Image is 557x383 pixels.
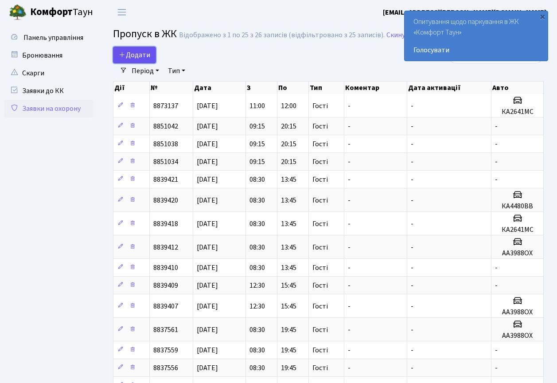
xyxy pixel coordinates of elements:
span: - [348,301,351,311]
div: Відображено з 1 по 25 з 26 записів (відфільтровано з 25 записів). [179,31,385,39]
a: Голосувати [413,45,539,55]
th: З [246,82,277,94]
span: 8839421 [153,175,178,184]
span: Гості [312,123,328,130]
a: Скарги [4,64,93,82]
span: 8851034 [153,157,178,167]
span: - [411,175,413,184]
span: 20:15 [281,157,296,167]
span: 11:00 [249,101,265,111]
span: 13:45 [281,263,296,273]
span: Пропуск в ЖК [113,26,177,42]
span: Гості [312,303,328,310]
span: Гості [312,326,328,333]
span: [DATE] [197,363,218,373]
span: 13:45 [281,242,296,252]
span: - [495,157,498,167]
a: Скинути [386,31,413,39]
h5: АА3988ОХ [495,332,540,340]
h5: КА2641МС [495,226,540,234]
span: 09:15 [249,121,265,131]
span: - [495,345,498,355]
h5: КА4480ВВ [495,202,540,211]
a: Бронювання [4,47,93,64]
span: 08:30 [249,325,265,335]
span: - [411,263,413,273]
span: 13:45 [281,219,296,229]
span: [DATE] [197,263,218,273]
span: - [411,195,413,205]
div: × [538,12,547,21]
span: [DATE] [197,157,218,167]
span: 19:45 [281,325,296,335]
a: Тип [164,63,189,78]
span: Гості [312,364,328,371]
span: - [495,363,498,373]
span: [DATE] [197,101,218,111]
span: - [348,242,351,252]
span: Гості [312,176,328,183]
span: 13:45 [281,175,296,184]
a: Заявки на охорону [4,100,93,117]
span: [DATE] [197,301,218,311]
span: 20:15 [281,139,296,149]
span: 08:30 [249,363,265,373]
span: Гості [312,141,328,148]
button: Переключити навігацію [111,5,133,20]
img: logo.png [9,4,27,21]
b: Комфорт [30,5,73,19]
span: 8839418 [153,219,178,229]
span: 8837561 [153,325,178,335]
h5: АА3988ОХ [495,249,540,258]
span: 8839412 [153,242,178,252]
span: - [411,139,413,149]
th: Дата [193,82,246,94]
span: [DATE] [197,345,218,355]
span: - [411,345,413,355]
span: - [411,219,413,229]
th: Авто [491,82,544,94]
span: - [411,242,413,252]
th: По [277,82,309,94]
span: - [348,325,351,335]
span: - [348,263,351,273]
span: 19:45 [281,363,296,373]
span: 08:30 [249,345,265,355]
th: № [150,82,193,94]
span: - [411,363,413,373]
span: [DATE] [197,242,218,252]
span: - [411,325,413,335]
span: - [348,219,351,229]
span: Гості [312,282,328,289]
a: Додати [113,47,156,63]
span: Додати [119,50,150,60]
span: 8839410 [153,263,178,273]
span: Гості [312,264,328,271]
span: Таун [30,5,93,20]
span: 09:15 [249,157,265,167]
a: Заявки до КК [4,82,93,100]
b: [EMAIL_ADDRESS][PERSON_NAME][DOMAIN_NAME] [383,8,546,17]
span: 19:45 [281,345,296,355]
span: [DATE] [197,139,218,149]
span: - [348,281,351,290]
span: - [495,121,498,131]
span: 15:45 [281,281,296,290]
span: - [348,101,351,111]
span: 12:00 [281,101,296,111]
span: [DATE] [197,175,218,184]
div: Опитування щодо паркування в ЖК «Комфорт Таун» [405,11,548,61]
th: Дата активації [407,82,491,94]
span: 08:30 [249,195,265,205]
span: - [348,139,351,149]
a: Панель управління [4,29,93,47]
span: - [411,101,413,111]
span: Гості [312,220,328,227]
span: 08:30 [249,263,265,273]
span: - [495,263,498,273]
span: 8837559 [153,345,178,355]
span: - [348,175,351,184]
span: [DATE] [197,325,218,335]
span: 8851042 [153,121,178,131]
a: Період [128,63,163,78]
